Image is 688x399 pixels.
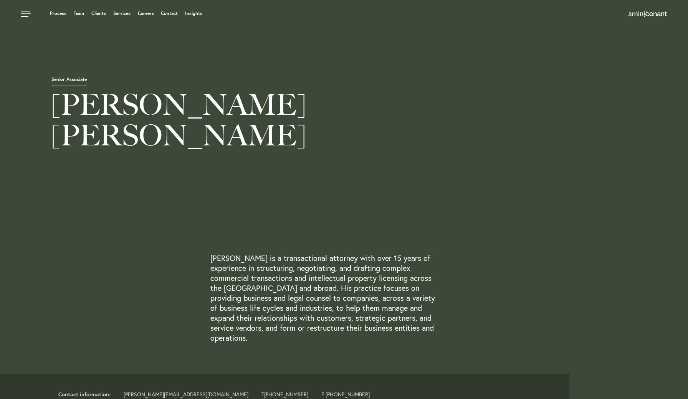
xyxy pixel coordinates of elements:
[50,11,66,16] a: Process
[210,253,442,343] p: [PERSON_NAME] is a transactional attorney with over 15 years of experience in structuring, negoti...
[261,392,308,397] span: T
[138,11,154,16] a: Careers
[74,11,84,16] a: Team
[91,11,106,16] a: Clients
[321,392,370,397] span: F [PHONE_NUMBER]
[628,11,667,17] img: Amini & Conant
[51,77,87,86] span: Senior Associate
[161,11,178,16] a: Contact
[113,11,131,16] a: Services
[264,391,308,398] a: [PHONE_NUMBER]
[124,391,248,398] a: [PERSON_NAME][EMAIL_ADDRESS][DOMAIN_NAME]
[58,391,111,398] strong: Contact information:
[628,11,667,17] a: Home
[185,11,202,16] a: Insights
